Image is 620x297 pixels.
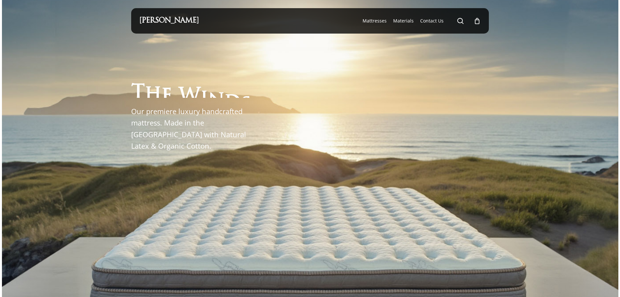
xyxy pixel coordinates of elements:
span: o [251,97,267,117]
a: [PERSON_NAME] [139,17,199,24]
span: n [208,91,225,111]
span: W [179,87,200,107]
p: Our premiere luxury handcrafted mattress. Made in the [GEOGRAPHIC_DATA] with Natural Latex & Orga... [131,106,253,152]
span: s [241,95,251,115]
h1: The Windsor [131,78,281,98]
span: h [145,85,161,105]
a: Materials [393,18,414,24]
span: e [161,86,172,106]
a: Contact Us [420,18,444,24]
nav: Main Menu [359,8,481,34]
span: T [131,84,145,104]
span: i [200,89,208,109]
span: d [225,93,241,112]
a: Mattresses [363,18,387,24]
